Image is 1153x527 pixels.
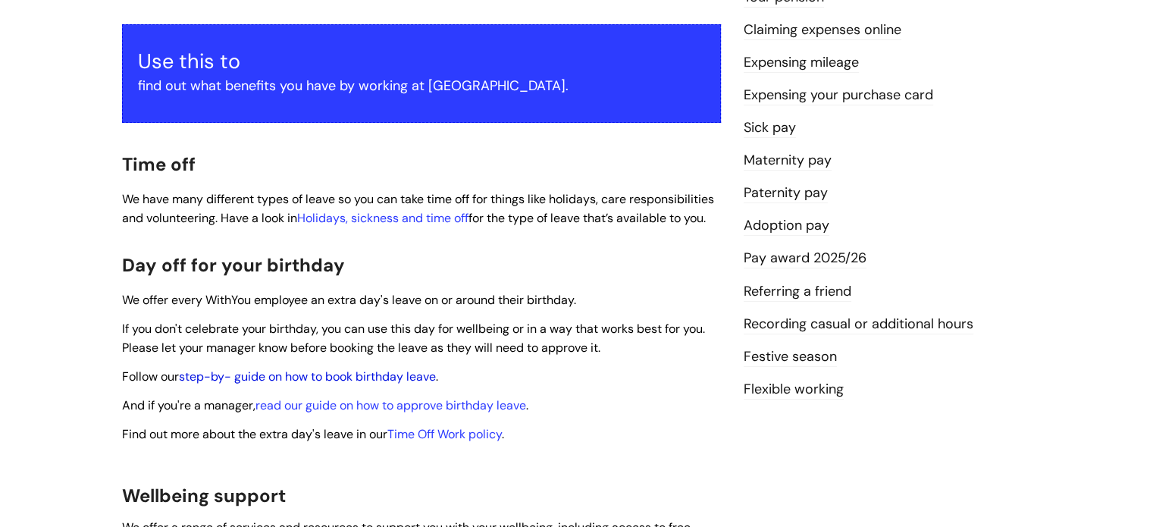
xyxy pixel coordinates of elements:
[255,397,526,413] a: read our guide on how to approve birthday leave
[744,151,832,171] a: Maternity pay
[122,152,196,176] span: Time off
[122,253,345,277] span: Day off for your birthday
[744,315,973,334] a: Recording casual or additional hours
[122,397,528,413] span: And if you're a manager, .
[122,292,576,308] span: We offer every WithYou employee an extra day's leave on or around their birthday.
[122,426,504,442] span: Find out more about the extra day's leave in our .
[138,49,705,74] h3: Use this to
[122,369,438,384] span: Follow our .
[297,210,468,226] a: Holidays, sickness and time off
[138,74,705,98] p: find out what benefits you have by working at [GEOGRAPHIC_DATA].
[744,53,859,73] a: Expensing mileage
[744,249,866,268] a: Pay award 2025/26
[122,191,714,226] span: We have many different types of leave so you can take time off for things like holidays, care res...
[744,86,933,105] a: Expensing your purchase card
[122,484,286,507] span: Wellbeing support
[744,282,851,302] a: Referring a friend
[744,20,901,40] a: Claiming expenses online
[179,369,436,384] a: step-by- guide on how to book birthday leave
[744,184,828,203] a: Paternity pay
[744,216,829,236] a: Adoption pay
[744,118,796,138] a: Sick pay
[744,380,844,400] a: Flexible working
[122,321,705,356] span: If you don't celebrate your birthday, you can use this day for wellbeing or in a way that works b...
[387,426,502,442] a: Time Off Work policy
[744,347,837,367] a: Festive season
